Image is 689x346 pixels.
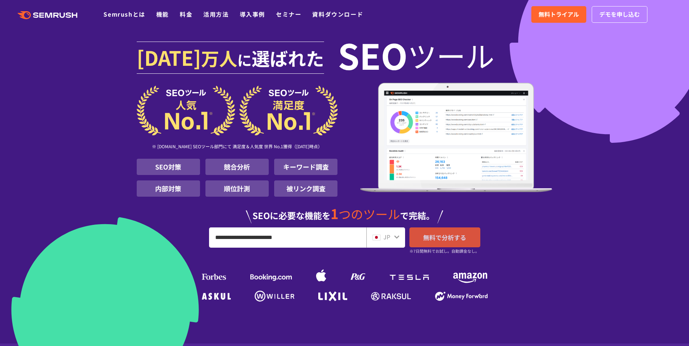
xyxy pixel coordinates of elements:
span: [DATE] [137,43,201,72]
span: JP [383,232,390,241]
span: 選ばれた [252,45,324,71]
li: SEO対策 [137,159,200,175]
span: に [237,49,252,70]
a: 無料で分析する [409,227,480,247]
input: URL、キーワードを入力してください [209,228,366,247]
span: 1 [331,204,339,223]
li: 競合分析 [205,159,269,175]
div: SEOに必要な機能を [137,200,553,223]
div: ※ [DOMAIN_NAME] SEOツール部門にて 満足度＆人気度 世界 No.1獲得（[DATE]時点） [137,136,338,159]
span: デモを申し込む [599,10,640,19]
a: 無料トライアル [531,6,586,23]
a: セミナー [276,10,301,18]
span: つのツール [339,205,400,223]
a: 機能 [156,10,169,18]
span: 万人 [201,45,237,71]
a: デモを申し込む [592,6,647,23]
li: 内部対策 [137,180,200,197]
li: 被リンク調査 [274,180,337,197]
a: 活用方法 [203,10,229,18]
a: Semrushとは [103,10,145,18]
span: SEO [338,40,408,69]
span: 無料で分析する [423,233,466,242]
a: 料金 [180,10,192,18]
a: 導入事例 [240,10,265,18]
span: 無料トライアル [539,10,579,19]
li: キーワード調査 [274,159,337,175]
a: 資料ダウンロード [312,10,363,18]
small: ※7日間無料でお試し。自動課金なし。 [409,248,479,255]
li: 順位計測 [205,180,269,197]
span: で完結。 [400,209,435,222]
span: ツール [408,40,494,69]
